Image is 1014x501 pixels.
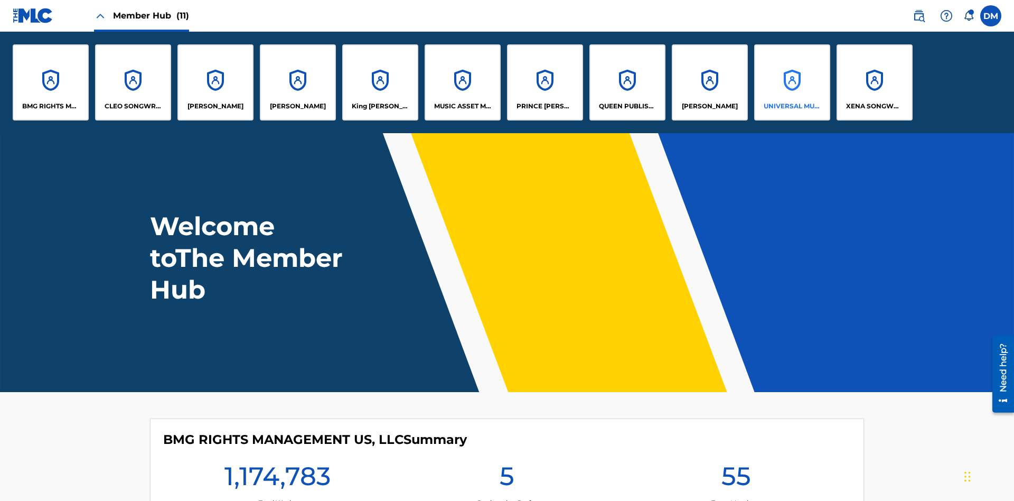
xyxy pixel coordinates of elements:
a: AccountsBMG RIGHTS MANAGEMENT US, LLC [13,44,89,120]
a: Accounts[PERSON_NAME] [260,44,336,120]
p: XENA SONGWRITER [846,101,904,111]
a: AccountsCLEO SONGWRITER [95,44,171,120]
p: RONALD MCTESTERSON [682,101,738,111]
p: QUEEN PUBLISHA [599,101,656,111]
span: Member Hub [113,10,189,22]
p: EYAMA MCSINGER [270,101,326,111]
a: AccountsMUSIC ASSET MANAGEMENT (MAM) [425,44,501,120]
p: BMG RIGHTS MANAGEMENT US, LLC [22,101,80,111]
div: Notifications [963,11,974,21]
div: Drag [964,461,971,493]
a: Accounts[PERSON_NAME] [672,44,748,120]
p: UNIVERSAL MUSIC PUB GROUP [764,101,821,111]
p: PRINCE MCTESTERSON [517,101,574,111]
a: Accounts[PERSON_NAME] [177,44,253,120]
a: Public Search [908,5,929,26]
h1: 1,174,783 [224,460,331,498]
p: ELVIS COSTELLO [187,101,243,111]
a: AccountsQUEEN PUBLISHA [589,44,665,120]
p: King McTesterson [352,101,409,111]
img: help [940,10,953,22]
div: Help [936,5,957,26]
h1: Welcome to The Member Hub [150,210,348,305]
h1: 55 [721,460,751,498]
a: AccountsPRINCE [PERSON_NAME] [507,44,583,120]
iframe: Resource Center [984,331,1014,418]
img: Close [94,10,107,22]
span: (11) [176,11,189,21]
h4: BMG RIGHTS MANAGEMENT US, LLC [163,432,467,448]
a: AccountsXENA SONGWRITER [837,44,913,120]
img: MLC Logo [13,8,53,23]
h1: 5 [500,460,514,498]
p: CLEO SONGWRITER [105,101,162,111]
p: MUSIC ASSET MANAGEMENT (MAM) [434,101,492,111]
img: search [913,10,925,22]
iframe: Chat Widget [961,450,1014,501]
a: AccountsUNIVERSAL MUSIC PUB GROUP [754,44,830,120]
a: AccountsKing [PERSON_NAME] [342,44,418,120]
div: User Menu [980,5,1001,26]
